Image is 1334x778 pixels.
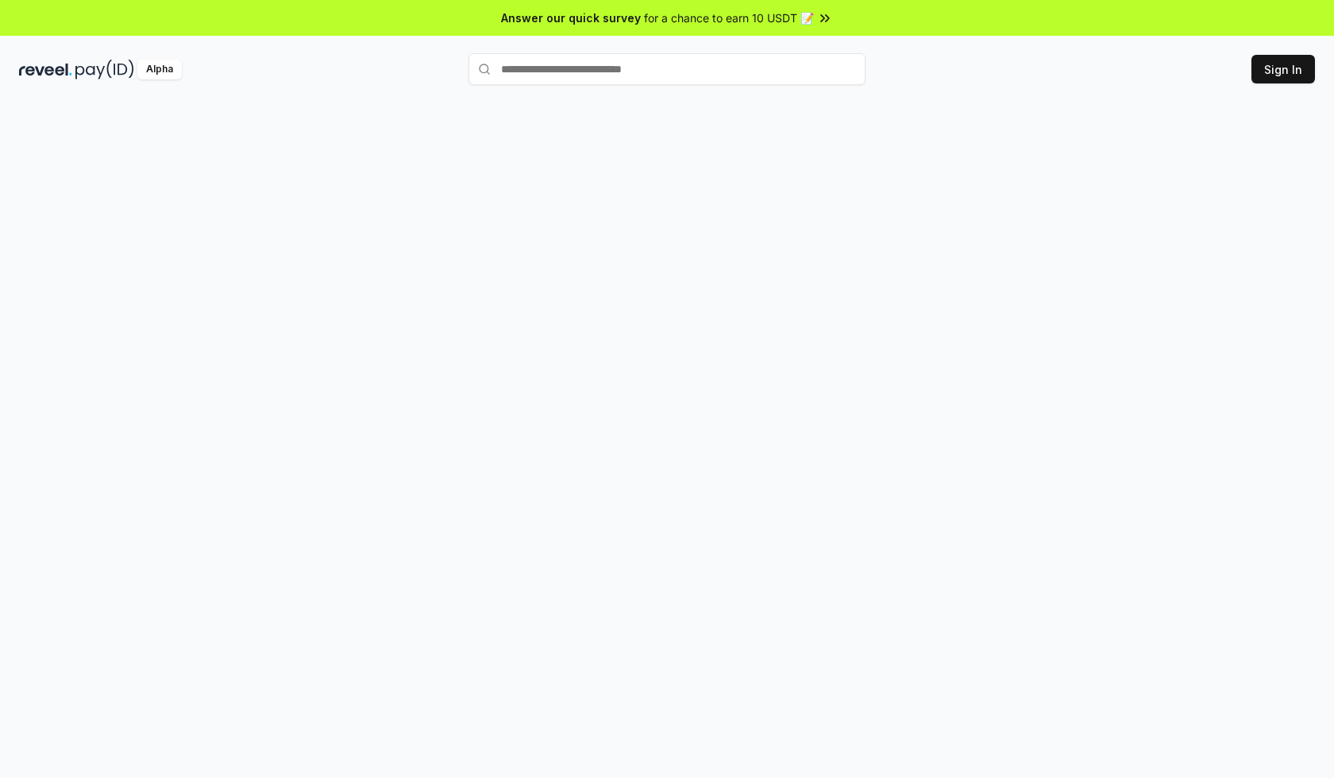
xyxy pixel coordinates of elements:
[1251,55,1315,83] button: Sign In
[137,60,182,79] div: Alpha
[501,10,641,26] span: Answer our quick survey
[75,60,134,79] img: pay_id
[644,10,814,26] span: for a chance to earn 10 USDT 📝
[19,60,72,79] img: reveel_dark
